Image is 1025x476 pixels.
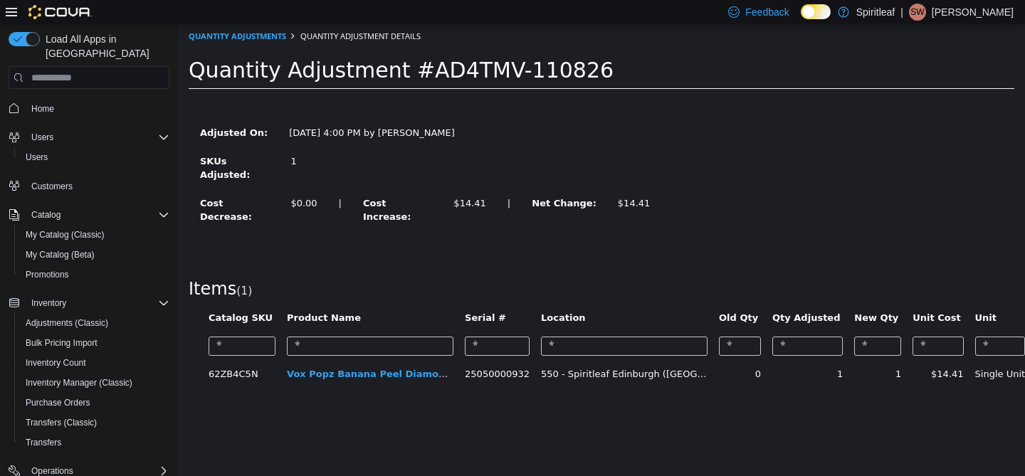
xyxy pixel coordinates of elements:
[11,7,108,18] a: Quantity Adjustments
[594,287,665,302] button: Qty Adjusted
[14,353,175,373] button: Inventory Count
[40,32,169,60] span: Load All Apps in [GEOGRAPHIC_DATA]
[112,131,228,145] div: 1
[14,313,175,333] button: Adjustments (Classic)
[122,7,243,18] span: Quantity Adjustment Details
[287,287,331,302] button: Serial #
[589,338,671,364] td: 1
[275,173,308,187] div: $14.41
[26,377,132,388] span: Inventory Manager (Classic)
[20,149,53,166] a: Users
[797,287,821,302] button: Unit
[20,314,114,332] a: Adjustments (Classic)
[26,357,86,369] span: Inventory Count
[20,334,103,351] a: Bulk Pricing Import
[26,177,169,195] span: Customers
[31,287,98,302] button: Catalog SKU
[14,413,175,433] button: Transfers (Classic)
[26,337,98,349] span: Bulk Pricing Import
[20,226,110,243] a: My Catalog (Classic)
[31,209,61,221] span: Catalog
[112,173,139,187] div: $0.00
[3,176,175,196] button: Customers
[343,173,429,187] label: Net Change:
[20,434,169,451] span: Transfers
[900,4,903,21] p: |
[3,293,175,313] button: Inventory
[3,127,175,147] button: Users
[14,245,175,265] button: My Catalog (Beta)
[26,129,59,146] button: Users
[20,266,169,283] span: Promotions
[26,397,90,408] span: Purchase Orders
[100,102,288,117] div: [DATE] 4:00 PM by [PERSON_NAME]
[20,434,67,451] a: Transfers
[20,314,169,332] span: Adjustments (Classic)
[31,103,54,115] span: Home
[20,374,138,391] a: Inventory Manager (Classic)
[11,255,58,275] span: Items
[20,374,169,391] span: Inventory Manager (Classic)
[26,317,108,329] span: Adjustments (Classic)
[319,173,343,187] label: |
[11,173,102,201] label: Cost Decrease:
[14,373,175,393] button: Inventory Manager (Classic)
[11,34,436,59] span: Quantity Adjustment #AD4TMV-110826
[440,173,473,187] div: $14.41
[26,178,78,195] a: Customers
[14,433,175,453] button: Transfers
[26,129,169,146] span: Users
[281,338,357,364] td: 25050000932
[363,287,410,302] button: Location
[26,417,97,428] span: Transfers (Classic)
[20,394,169,411] span: Purchase Orders
[31,297,66,309] span: Inventory
[745,5,789,19] span: Feedback
[26,99,169,117] span: Home
[26,206,169,223] span: Catalog
[909,4,926,21] div: Sydney W
[25,338,103,364] td: 62ZB4C5N
[26,437,61,448] span: Transfers
[801,4,831,19] input: Dark Mode
[26,206,66,223] button: Catalog
[20,246,100,263] a: My Catalog (Beta)
[20,149,169,166] span: Users
[3,97,175,118] button: Home
[856,4,895,21] p: Spiritleaf
[31,181,73,192] span: Customers
[109,345,462,356] a: Vox Popz Banana Peel Diamond Infused Crushable Pre-Roll - 3 x .5g
[20,354,169,371] span: Inventory Count
[20,334,169,351] span: Bulk Pricing Import
[676,287,723,302] button: New Qty
[28,5,92,19] img: Cova
[14,333,175,353] button: Bulk Pricing Import
[63,261,70,274] span: 1
[735,287,785,302] button: Unit Cost
[26,152,48,163] span: Users
[910,4,924,21] span: SW
[26,100,60,117] a: Home
[541,287,583,302] button: Old Qty
[14,147,175,167] button: Users
[26,229,105,240] span: My Catalog (Classic)
[20,266,75,283] a: Promotions
[792,338,853,364] td: Single Unit
[20,354,92,371] a: Inventory Count
[20,414,102,431] a: Transfers (Classic)
[58,261,74,274] small: ( )
[671,338,729,364] td: 1
[26,295,72,312] button: Inventory
[14,265,175,285] button: Promotions
[174,173,265,201] label: Cost Increase:
[20,414,169,431] span: Transfers (Classic)
[11,102,100,117] label: Adjusted On:
[932,4,1014,21] p: [PERSON_NAME]
[20,394,96,411] a: Purchase Orders
[109,287,186,302] button: Product Name
[26,295,169,312] span: Inventory
[14,225,175,245] button: My Catalog (Classic)
[11,131,102,159] label: SKUs Adjusted:
[150,173,174,187] label: |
